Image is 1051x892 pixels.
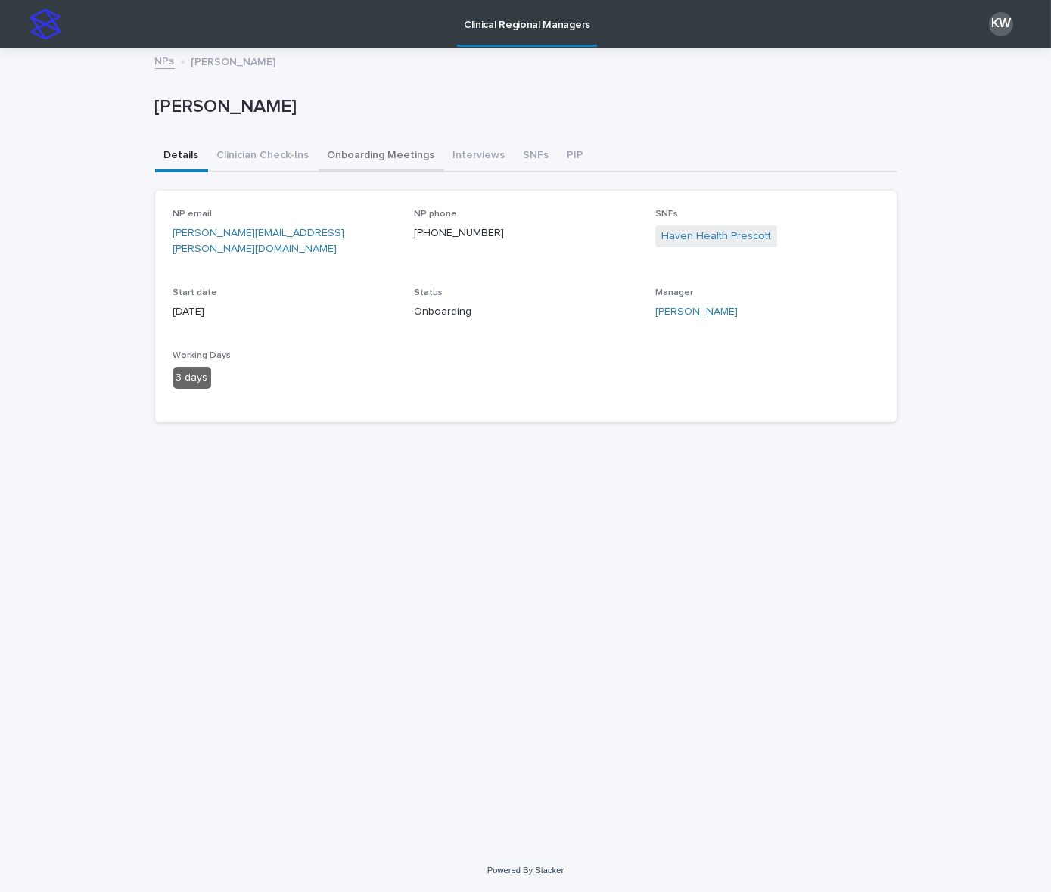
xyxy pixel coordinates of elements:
[155,141,208,172] button: Details
[173,367,211,389] div: 3 days
[989,12,1013,36] div: KW
[173,304,396,320] p: [DATE]
[173,351,232,360] span: Working Days
[155,96,891,118] p: [PERSON_NAME]
[655,210,678,219] span: SNFs
[173,288,218,297] span: Start date
[487,866,564,875] a: Powered By Stacker
[155,51,175,69] a: NPs
[414,228,504,238] a: [PHONE_NUMBER]
[444,141,515,172] button: Interviews
[414,304,637,320] p: Onboarding
[173,228,345,254] a: [PERSON_NAME][EMAIL_ADDRESS][PERSON_NAME][DOMAIN_NAME]
[655,304,738,320] a: [PERSON_NAME]
[208,141,319,172] button: Clinician Check-Ins
[414,288,443,297] span: Status
[414,210,457,219] span: NP phone
[661,228,771,244] a: Haven Health Prescott
[655,288,693,297] span: Manager
[191,52,276,69] p: [PERSON_NAME]
[558,141,593,172] button: PIP
[515,141,558,172] button: SNFs
[173,210,213,219] span: NP email
[30,9,61,39] img: stacker-logo-s-only.png
[319,141,444,172] button: Onboarding Meetings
